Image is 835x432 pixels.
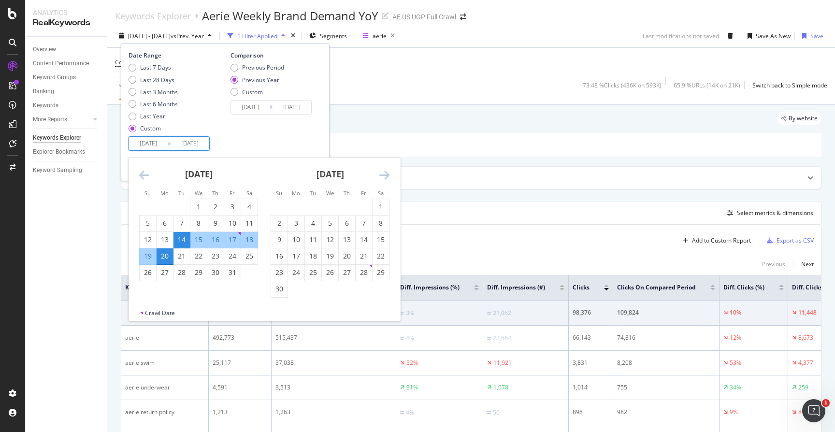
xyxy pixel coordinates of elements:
[737,209,813,217] div: Select metrics & dimensions
[763,233,814,248] button: Export as CSV
[157,235,173,245] div: 13
[801,260,814,268] div: Next
[173,264,190,281] td: Choose Tuesday, May 28, 2024 as your check-in date. It’s available.
[129,137,168,150] input: Start Date
[33,101,100,111] a: Keywords
[326,189,334,197] small: We
[373,199,389,215] td: Choose Saturday, June 1, 2024 as your check-in date. It’s available.
[271,218,288,228] div: 2
[190,199,207,215] td: Choose Wednesday, May 1, 2024 as your check-in date. It’s available.
[140,100,178,108] div: Last 6 Months
[241,248,258,264] td: Choose Saturday, May 25, 2024 as your check-in date. It’s available.
[33,72,76,83] div: Keyword Groups
[129,51,220,59] div: Date Range
[373,235,389,245] div: 15
[190,264,207,281] td: Choose Wednesday, May 29, 2024 as your check-in date. It’s available.
[292,189,300,197] small: Mo
[730,308,741,317] div: 10%
[339,264,356,281] td: Choose Thursday, June 27, 2024 as your check-in date. It’s available.
[129,63,178,72] div: Last 7 Days
[400,337,404,340] img: Equal
[190,231,207,248] td: Selected. Wednesday, May 15, 2024
[271,235,288,245] div: 9
[213,333,267,342] div: 492,773
[190,248,207,264] td: Choose Wednesday, May 22, 2024 as your check-in date. It’s available.
[190,251,207,261] div: 22
[487,411,491,414] img: Equal
[241,202,258,212] div: 4
[305,251,321,261] div: 18
[157,264,173,281] td: Choose Monday, May 27, 2024 as your check-in date. It’s available.
[271,264,288,281] td: Choose Sunday, June 23, 2024 as your check-in date. It’s available.
[213,359,267,367] div: 25,117
[749,77,827,93] button: Switch back to Simple mode
[271,248,288,264] td: Choose Sunday, June 16, 2024 as your check-in date. It’s available.
[33,72,100,83] a: Keyword Groups
[493,359,512,367] div: 11,921
[744,28,791,43] button: Save As New
[359,28,399,43] button: aerie
[157,218,173,228] div: 6
[125,333,204,342] div: aerie
[493,309,511,317] div: 21,062
[356,218,372,228] div: 7
[322,264,339,281] td: Choose Wednesday, June 26, 2024 as your check-in date. It’s available.
[373,268,389,277] div: 29
[115,58,136,66] span: Country
[801,259,814,270] button: Next
[573,308,609,317] div: 98,376
[129,76,178,84] div: Last 28 Days
[207,215,224,231] td: Choose Thursday, May 9, 2024 as your check-in date. It’s available.
[129,88,178,96] div: Last 3 Months
[288,264,305,281] td: Choose Monday, June 24, 2024 as your check-in date. It’s available.
[798,333,813,342] div: 8,673
[822,399,830,407] span: 1
[140,215,157,231] td: Choose Sunday, May 5, 2024 as your check-in date. It’s available.
[140,88,178,96] div: Last 3 Months
[144,189,151,197] small: Su
[242,88,263,96] div: Custom
[157,248,173,264] td: Selected as end date. Monday, May 20, 2024
[128,32,171,40] span: [DATE] - [DATE]
[810,32,823,40] div: Save
[195,189,202,197] small: We
[224,248,241,264] td: Choose Friday, May 24, 2024 as your check-in date. It’s available.
[406,359,418,367] div: 32%
[207,199,224,215] td: Choose Thursday, May 2, 2024 as your check-in date. It’s available.
[33,58,89,69] div: Content Performance
[339,251,355,261] div: 20
[241,215,258,231] td: Choose Saturday, May 11, 2024 as your check-in date. It’s available.
[322,231,339,248] td: Choose Wednesday, June 12, 2024 as your check-in date. It’s available.
[322,235,338,245] div: 12
[230,189,235,197] small: Fr
[378,189,384,197] small: Sa
[752,81,827,89] div: Switch back to Simple mode
[320,32,347,40] span: Segments
[190,218,207,228] div: 8
[798,359,813,367] div: 4,377
[202,8,378,24] div: Aerie Weekly Brand Demand YoY
[224,202,241,212] div: 3
[224,235,241,245] div: 17
[288,235,304,245] div: 10
[573,359,609,367] div: 3,831
[125,283,185,292] span: Keyword
[140,63,171,72] div: Last 7 Days
[241,199,258,215] td: Choose Saturday, May 4, 2024 as your check-in date. It’s available.
[777,112,821,125] div: legacy label
[762,260,785,268] div: Previous
[224,251,241,261] div: 24
[33,44,100,55] a: Overview
[207,268,224,277] div: 30
[207,251,224,261] div: 23
[157,215,173,231] td: Choose Monday, May 6, 2024 as your check-in date. It’s available.
[406,334,414,343] div: 4%
[190,268,207,277] div: 29
[798,308,817,317] div: 11,448
[231,101,270,114] input: Start Date
[322,268,338,277] div: 26
[373,218,389,228] div: 8
[493,408,500,417] div: 50
[207,218,224,228] div: 9
[207,202,224,212] div: 2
